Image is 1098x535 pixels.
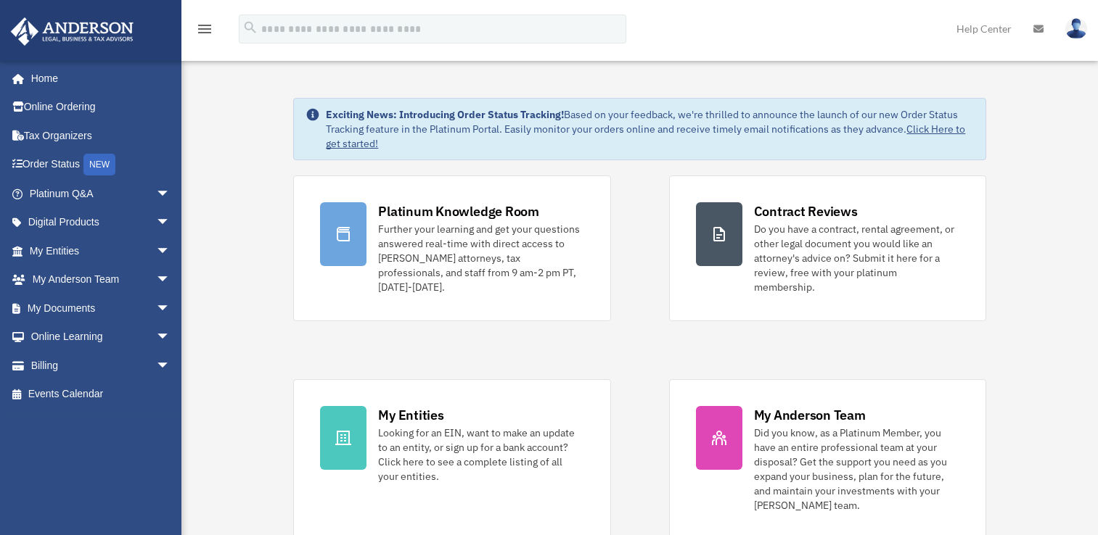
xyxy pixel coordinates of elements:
[1065,18,1087,39] img: User Pic
[326,108,564,121] strong: Exciting News: Introducing Order Status Tracking!
[156,294,185,323] span: arrow_drop_down
[10,294,192,323] a: My Documentsarrow_drop_down
[326,123,965,150] a: Click Here to get started!
[7,17,138,46] img: Anderson Advisors Platinum Portal
[10,150,192,180] a: Order StatusNEW
[196,20,213,38] i: menu
[754,426,959,513] div: Did you know, as a Platinum Member, you have an entire professional team at your disposal? Get th...
[156,265,185,295] span: arrow_drop_down
[196,25,213,38] a: menu
[754,406,866,424] div: My Anderson Team
[156,236,185,266] span: arrow_drop_down
[156,351,185,381] span: arrow_drop_down
[10,64,185,93] a: Home
[10,93,192,122] a: Online Ordering
[293,175,610,321] a: Platinum Knowledge Room Further your learning and get your questions answered real-time with dire...
[378,202,539,220] div: Platinum Knowledge Room
[10,236,192,265] a: My Entitiesarrow_drop_down
[156,323,185,352] span: arrow_drop_down
[156,208,185,238] span: arrow_drop_down
[669,175,986,321] a: Contract Reviews Do you have a contract, rental agreement, or other legal document you would like...
[83,154,115,175] div: NEW
[378,222,583,294] div: Further your learning and get your questions answered real-time with direct access to [PERSON_NAM...
[10,380,192,409] a: Events Calendar
[754,202,858,220] div: Contract Reviews
[10,323,192,352] a: Online Learningarrow_drop_down
[10,351,192,380] a: Billingarrow_drop_down
[10,265,192,294] a: My Anderson Teamarrow_drop_down
[326,107,973,151] div: Based on your feedback, we're thrilled to announce the launch of our new Order Status Tracking fe...
[10,121,192,150] a: Tax Organizers
[378,406,443,424] div: My Entities
[242,20,258,36] i: search
[10,179,192,208] a: Platinum Q&Aarrow_drop_down
[10,208,192,237] a: Digital Productsarrow_drop_down
[754,222,959,294] div: Do you have a contract, rental agreement, or other legal document you would like an attorney's ad...
[156,179,185,209] span: arrow_drop_down
[378,426,583,484] div: Looking for an EIN, want to make an update to an entity, or sign up for a bank account? Click her...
